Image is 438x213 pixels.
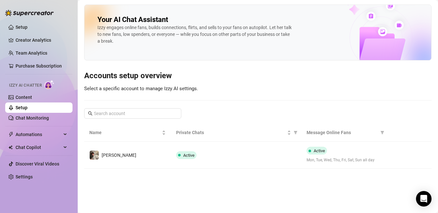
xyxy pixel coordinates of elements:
[5,10,54,16] img: logo-BBDzfeDw.svg
[88,111,93,116] span: search
[16,174,33,179] a: Settings
[416,191,432,207] div: Open Intercom Messenger
[16,129,62,140] span: Automations
[16,50,47,56] a: Team Analytics
[9,82,42,89] span: Izzy AI Chatter
[16,105,28,110] a: Setup
[94,110,172,117] input: Search account
[84,71,432,81] h3: Accounts setup overview
[97,15,168,24] h2: Your AI Chat Assistant
[16,115,49,121] a: Chat Monitoring
[97,24,292,45] div: Izzy engages online fans, builds connections, flirts, and sells to your fans on autopilot. Let he...
[16,142,62,153] span: Chat Copilot
[16,25,28,30] a: Setup
[294,131,298,134] span: filter
[44,80,54,89] img: AI Chatter
[84,124,171,142] th: Name
[8,145,13,150] img: Chat Copilot
[8,132,14,137] span: thunderbolt
[314,148,325,153] span: Active
[16,35,67,45] a: Creator Analytics
[292,128,299,137] span: filter
[16,63,62,69] a: Purchase Subscription
[16,95,32,100] a: Content
[307,129,378,136] span: Message Online Fans
[171,124,301,142] th: Private Chats
[84,86,198,91] span: Select a specific account to manage Izzy AI settings.
[380,131,384,134] span: filter
[307,157,383,163] span: Mon, Tue, Wed, Thu, Fri, Sat, Sun all day
[89,129,161,136] span: Name
[176,129,286,136] span: Private Chats
[90,151,99,160] img: Reece
[183,153,195,158] span: Active
[102,153,136,158] span: [PERSON_NAME]
[16,161,59,166] a: Discover Viral Videos
[379,128,386,137] span: filter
